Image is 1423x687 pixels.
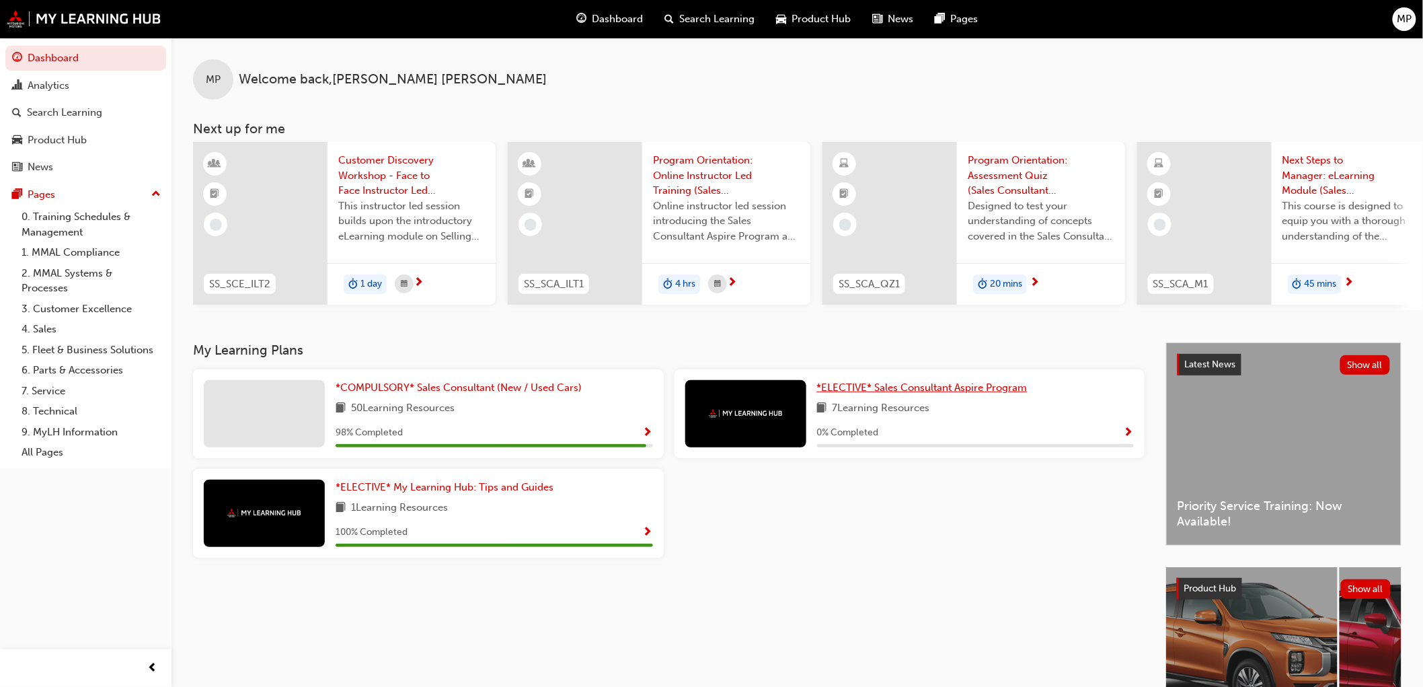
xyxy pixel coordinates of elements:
a: SS_SCA_QZ1Program Orientation: Assessment Quiz (Sales Consultant Aspire Program)Designed to test ... [822,142,1125,305]
span: 45 mins [1305,277,1337,292]
span: Program Orientation: Assessment Quiz (Sales Consultant Aspire Program) [968,153,1114,198]
span: next-icon [1344,277,1354,289]
a: 7. Service [16,381,166,402]
span: pages-icon [935,11,945,28]
span: 20 mins [990,277,1022,292]
span: learningResourceType_INSTRUCTOR_LED-icon [210,155,220,173]
span: booktick-icon [840,186,849,203]
a: 5. Fleet & Business Solutions [16,340,166,361]
span: This instructor led session builds upon the introductory eLearning module on Selling Solutions. [338,198,485,244]
a: Product Hub [5,128,166,153]
span: Show Progress [643,527,653,539]
span: Priority Service Training: Now Available! [1178,499,1390,529]
span: car-icon [776,11,786,28]
a: All Pages [16,442,166,463]
span: learningRecordVerb_NONE-icon [210,219,222,231]
span: news-icon [872,11,882,28]
a: 0. Training Schedules & Management [16,207,166,242]
img: mmal [709,409,783,418]
div: News [28,159,53,175]
span: booktick-icon [210,186,220,203]
span: search-icon [664,11,674,28]
span: Product Hub [1184,583,1237,594]
span: 1 Learning Resources [351,500,448,517]
span: chart-icon [12,80,22,92]
span: book-icon [336,500,346,517]
span: SS_SCA_ILT1 [524,277,584,292]
span: guage-icon [576,11,586,28]
button: Show all [1340,355,1391,375]
img: mmal [7,10,161,28]
span: SS_SCE_ILT2 [209,277,270,292]
button: DashboardAnalyticsSearch LearningProduct HubNews [5,43,166,182]
span: SS_SCA_M1 [1153,277,1208,292]
a: Search Learning [5,100,166,125]
span: MP [1397,11,1412,27]
span: learningResourceType_ELEARNING-icon [840,155,849,173]
button: Show Progress [1124,425,1134,441]
a: guage-iconDashboard [566,5,654,33]
span: 7 Learning Resources [833,400,930,417]
a: 1. MMAL Compliance [16,242,166,263]
span: Online instructor led session introducing the Sales Consultant Aspire Program and outlining what ... [653,198,800,244]
span: duration-icon [348,276,358,293]
span: 1 day [360,277,382,292]
span: book-icon [336,400,346,417]
a: 3. Customer Excellence [16,299,166,320]
span: Latest News [1185,359,1236,370]
a: car-iconProduct Hub [765,5,861,33]
span: car-icon [12,135,22,147]
span: learningResourceType_INSTRUCTOR_LED-icon [525,155,535,173]
span: Designed to test your understanding of concepts covered in the Sales Consultant Aspire Program 'P... [968,198,1114,244]
span: duration-icon [1293,276,1302,293]
span: Pages [950,11,978,27]
a: 6. Parts & Accessories [16,360,166,381]
a: 2. MMAL Systems & Processes [16,263,166,299]
span: 4 hrs [675,277,695,292]
span: prev-icon [148,660,158,677]
span: up-icon [151,186,161,203]
button: Show Progress [643,524,653,541]
a: Analytics [5,73,166,98]
span: 98 % Completed [336,425,403,441]
button: Pages [5,182,166,207]
div: Pages [28,187,55,203]
span: book-icon [817,400,827,417]
span: guage-icon [12,52,22,65]
a: Product HubShow all [1177,578,1391,600]
span: SS_SCA_QZ1 [839,277,900,292]
span: calendar-icon [714,276,721,293]
a: 8. Technical [16,401,166,422]
span: 50 Learning Resources [351,400,455,417]
span: pages-icon [12,189,22,201]
span: news-icon [12,161,22,174]
span: Product Hub [792,11,851,27]
span: *ELECTIVE* My Learning Hub: Tips and Guides [336,481,553,493]
span: learningRecordVerb_NONE-icon [839,219,851,231]
span: duration-icon [663,276,672,293]
span: next-icon [414,277,424,289]
div: Product Hub [28,133,87,148]
span: Welcome back , [PERSON_NAME] [PERSON_NAME] [239,72,547,87]
span: *ELECTIVE* Sales Consultant Aspire Program [817,382,1028,394]
span: booktick-icon [525,186,535,203]
span: search-icon [12,107,22,119]
h3: Next up for me [171,121,1423,137]
span: learningRecordVerb_NONE-icon [1154,219,1166,231]
span: calendar-icon [401,276,408,293]
span: Show Progress [1124,427,1134,439]
a: News [5,155,166,180]
div: Search Learning [27,105,102,120]
a: Dashboard [5,46,166,71]
a: *ELECTIVE* My Learning Hub: Tips and Guides [336,480,559,495]
span: News [888,11,913,27]
span: learningResourceType_ELEARNING-icon [1155,155,1164,173]
span: Customer Discovery Workshop - Face to Face Instructor Led Training (Sales Consultant Essential Pr... [338,153,485,198]
span: Search Learning [679,11,755,27]
span: next-icon [727,277,737,289]
span: 0 % Completed [817,425,879,441]
span: Program Orientation: Online Instructor Led Training (Sales Consultant Aspire Program) [653,153,800,198]
a: Latest NewsShow all [1178,354,1390,375]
